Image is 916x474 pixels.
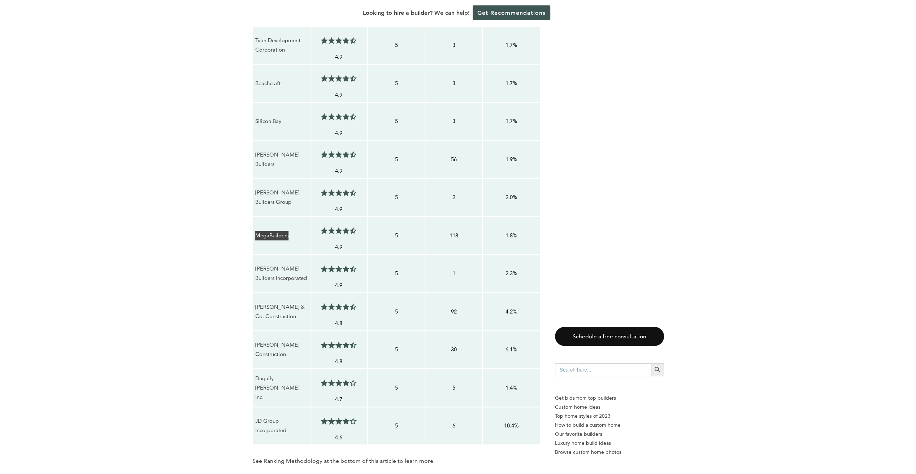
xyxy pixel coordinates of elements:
[255,302,308,321] p: [PERSON_NAME] & Co. Construction
[427,193,480,202] p: 2
[485,345,537,354] p: 6.1%
[427,421,480,430] p: 6
[555,430,664,439] a: Our favorite builders
[555,327,664,346] a: Schedule a free consultation
[313,395,365,404] p: 4.7
[555,421,664,430] a: How to build a custom home
[555,439,664,448] a: Luxury home build ideas
[313,166,365,176] p: 4.9
[427,79,480,88] p: 3
[427,117,480,126] p: 3
[313,357,365,366] p: 4.8
[313,242,365,252] p: 4.9
[370,193,422,202] p: 5
[485,117,537,126] p: 1.7%
[427,345,480,354] p: 30
[255,340,308,359] p: [PERSON_NAME] Construction
[485,307,537,316] p: 4.2%
[313,319,365,328] p: 4.8
[255,374,308,402] p: Dugally [PERSON_NAME], Inc.
[427,40,480,50] p: 3
[485,40,537,50] p: 1.7%
[370,79,422,88] p: 5
[555,412,664,421] a: Top home styles of 2023
[370,117,422,126] p: 5
[370,307,422,316] p: 5
[255,264,308,283] p: [PERSON_NAME] Builders Incorporated
[654,366,661,374] svg: Search
[555,448,664,457] a: Browse custom home photos
[427,307,480,316] p: 92
[370,345,422,354] p: 5
[370,231,422,240] p: 5
[427,269,480,278] p: 1
[485,383,537,392] p: 1.4%
[555,403,664,412] a: Custom home ideas
[485,155,537,164] p: 1.9%
[255,188,308,207] p: [PERSON_NAME] Builders Group
[485,79,537,88] p: 1.7%
[313,128,365,138] p: 4.9
[370,155,422,164] p: 5
[313,90,365,100] p: 4.9
[485,193,537,202] p: 2.0%
[255,117,308,126] p: Silicon Bay
[370,40,422,50] p: 5
[370,383,422,392] p: 5
[313,52,365,62] p: 4.9
[255,36,308,55] p: Tyler Development Corporation
[555,394,664,403] p: Get bids from top builders
[255,231,308,240] p: MegaBuilders
[313,205,365,214] p: 4.9
[255,150,308,169] p: [PERSON_NAME] Builders
[370,269,422,278] p: 5
[427,231,480,240] p: 118
[313,281,365,290] p: 4.9
[485,231,537,240] p: 1.8%
[255,79,308,88] p: Beachcraft
[252,456,541,466] p: See Ranking Methodology at the bottom of this article to learn more.
[880,438,907,465] iframe: Drift Widget Chat Controller
[427,155,480,164] p: 56
[370,421,422,430] p: 5
[555,363,651,376] input: Search here...
[313,433,365,442] p: 4.6
[485,269,537,278] p: 2.3%
[485,421,537,430] p: 10.4%
[255,416,308,435] p: JD Group Incorporated
[473,5,550,20] a: Get Recommendations
[427,383,480,392] p: 5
